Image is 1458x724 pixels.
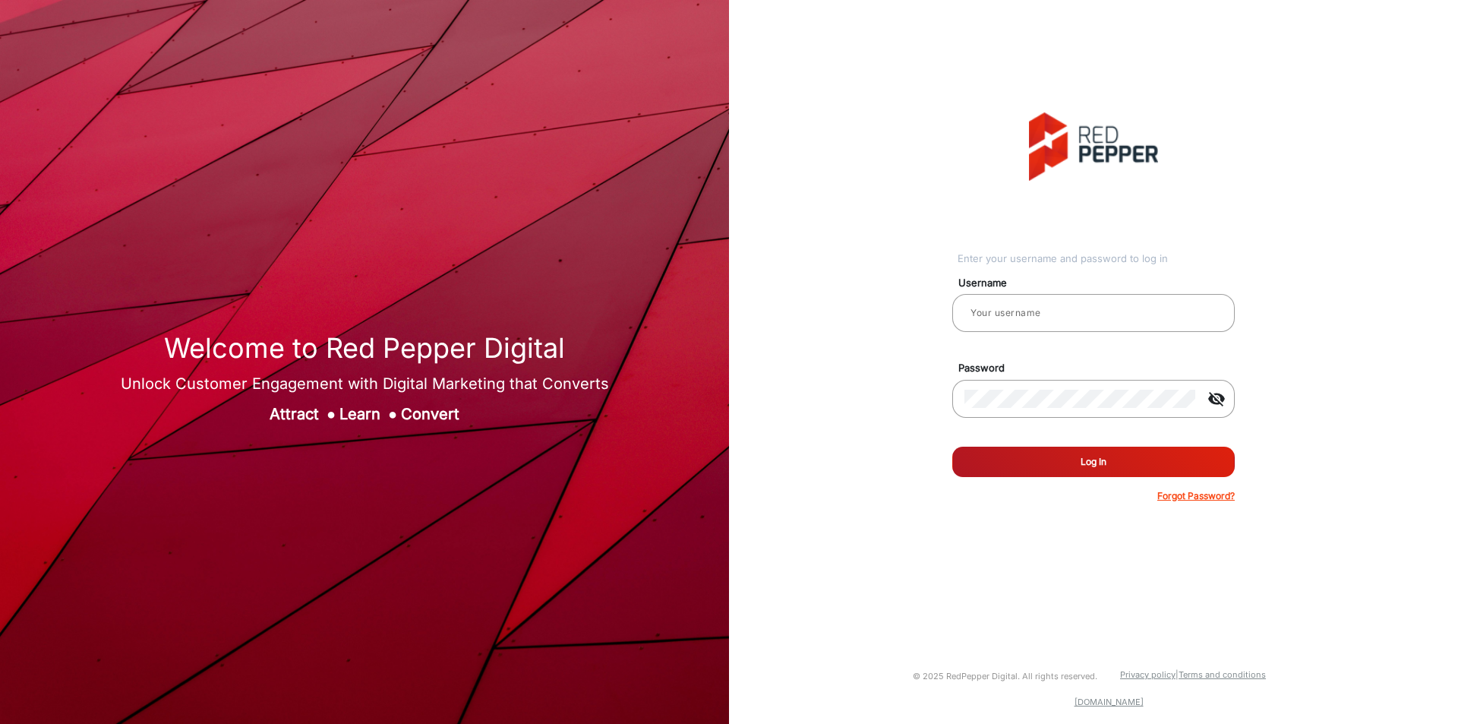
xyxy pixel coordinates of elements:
h1: Welcome to Red Pepper Digital [121,332,609,365]
small: © 2025 RedPepper Digital. All rights reserved. [913,671,1097,681]
span: ● [388,405,397,423]
span: ● [327,405,336,423]
mat-icon: visibility_off [1198,390,1235,408]
div: Attract Learn Convert [121,403,609,425]
div: Unlock Customer Engagement with Digital Marketing that Converts [121,372,609,395]
img: vmg-logo [1029,112,1158,181]
a: Terms and conditions [1179,669,1266,680]
a: Privacy policy [1120,669,1176,680]
button: Log In [952,447,1235,477]
mat-label: Username [947,276,1252,291]
input: Your username [964,304,1223,322]
div: Enter your username and password to log in [958,251,1235,267]
p: Forgot Password? [1157,489,1235,503]
mat-label: Password [947,361,1252,376]
a: [DOMAIN_NAME] [1075,697,1144,707]
a: | [1176,669,1179,680]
